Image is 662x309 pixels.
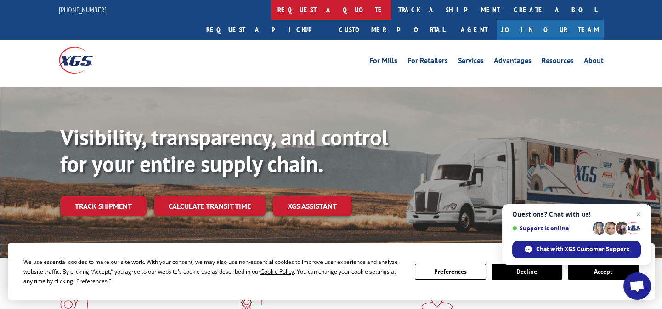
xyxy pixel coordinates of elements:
a: About [584,57,604,67]
span: Support is online [512,225,589,232]
a: Calculate transit time [154,196,266,216]
span: Chat with XGS Customer Support [536,245,629,253]
a: Track shipment [60,196,147,216]
a: Request a pickup [199,20,332,40]
a: Services [458,57,484,67]
b: Visibility, transparency, and control for your entire supply chain. [60,123,388,178]
a: Open chat [623,272,651,300]
a: Join Our Team [497,20,604,40]
button: Accept [568,264,639,280]
a: XGS ASSISTANT [273,196,351,216]
span: Cookie Policy [260,268,294,275]
a: Advantages [494,57,532,67]
button: Preferences [415,264,486,280]
span: Questions? Chat with us! [512,211,641,218]
a: For Mills [369,57,397,67]
a: Resources [542,57,574,67]
a: Agent [452,20,497,40]
span: Chat with XGS Customer Support [512,241,641,258]
button: Decline [492,264,562,280]
a: [PHONE_NUMBER] [59,5,107,14]
div: Cookie Consent Prompt [8,243,655,300]
div: We use essential cookies to make our site work. With your consent, we may also use non-essential ... [23,257,404,286]
a: For Retailers [407,57,448,67]
a: Customer Portal [332,20,452,40]
span: Preferences [76,277,108,285]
